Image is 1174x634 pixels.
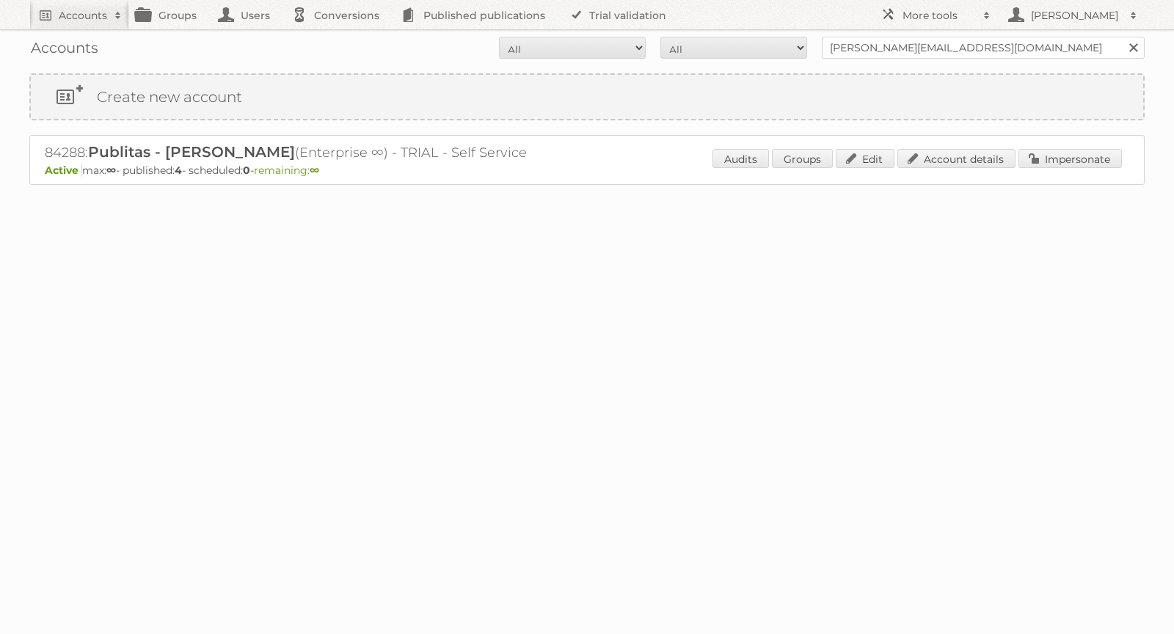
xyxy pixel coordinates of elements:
[772,149,833,168] a: Groups
[106,164,116,177] strong: ∞
[45,164,1129,177] p: max: - published: - scheduled: -
[45,164,82,177] span: Active
[897,149,1016,168] a: Account details
[712,149,769,168] a: Audits
[836,149,894,168] a: Edit
[903,8,976,23] h2: More tools
[175,164,182,177] strong: 4
[88,143,295,161] span: Publitas - [PERSON_NAME]
[310,164,319,177] strong: ∞
[1018,149,1122,168] a: Impersonate
[59,8,107,23] h2: Accounts
[45,143,558,162] h2: 84288: (Enterprise ∞) - TRIAL - Self Service
[243,164,250,177] strong: 0
[254,164,319,177] span: remaining:
[31,75,1143,119] a: Create new account
[1027,8,1123,23] h2: [PERSON_NAME]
